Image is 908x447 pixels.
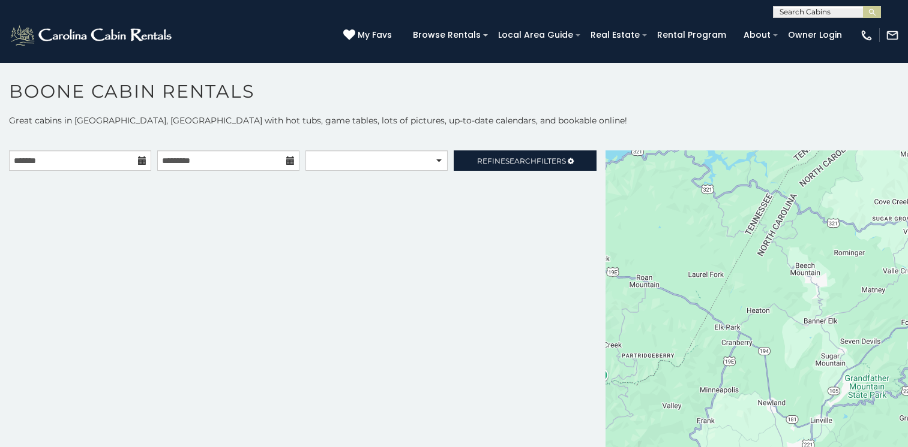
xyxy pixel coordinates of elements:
a: Owner Login [782,26,848,44]
a: Rental Program [651,26,732,44]
span: Search [505,156,537,165]
img: mail-regular-white.png [886,29,899,42]
img: phone-regular-white.png [860,29,873,42]
a: My Favs [343,29,395,42]
a: RefineSearchFilters [454,150,596,171]
a: Local Area Guide [492,26,579,44]
span: Refine Filters [477,156,566,165]
img: White-1-2.png [9,23,175,47]
a: About [738,26,777,44]
a: Real Estate [585,26,646,44]
span: My Favs [358,29,392,41]
a: Browse Rentals [407,26,487,44]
